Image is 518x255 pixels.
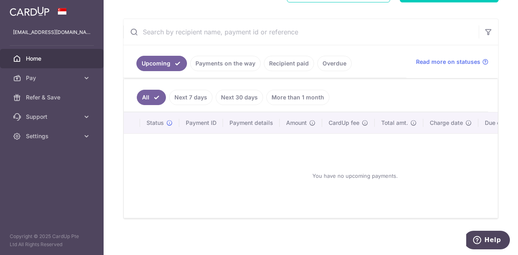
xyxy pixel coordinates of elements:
[26,132,79,140] span: Settings
[216,90,263,105] a: Next 30 days
[264,56,314,71] a: Recipient paid
[266,90,329,105] a: More than 1 month
[416,58,480,66] span: Read more on statuses
[381,119,408,127] span: Total amt.
[329,119,359,127] span: CardUp fee
[26,113,79,121] span: Support
[13,28,91,36] p: [EMAIL_ADDRESS][DOMAIN_NAME]
[137,90,166,105] a: All
[26,74,79,82] span: Pay
[430,119,463,127] span: Charge date
[146,119,164,127] span: Status
[317,56,352,71] a: Overdue
[286,119,307,127] span: Amount
[136,56,187,71] a: Upcoming
[169,90,212,105] a: Next 7 days
[485,119,509,127] span: Due date
[26,55,79,63] span: Home
[416,58,488,66] a: Read more on statuses
[179,112,223,133] th: Payment ID
[466,231,510,251] iframe: Opens a widget where you can find more information
[26,93,79,101] span: Refer & Save
[190,56,261,71] a: Payments on the way
[123,19,479,45] input: Search by recipient name, payment id or reference
[223,112,280,133] th: Payment details
[10,6,49,16] img: CardUp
